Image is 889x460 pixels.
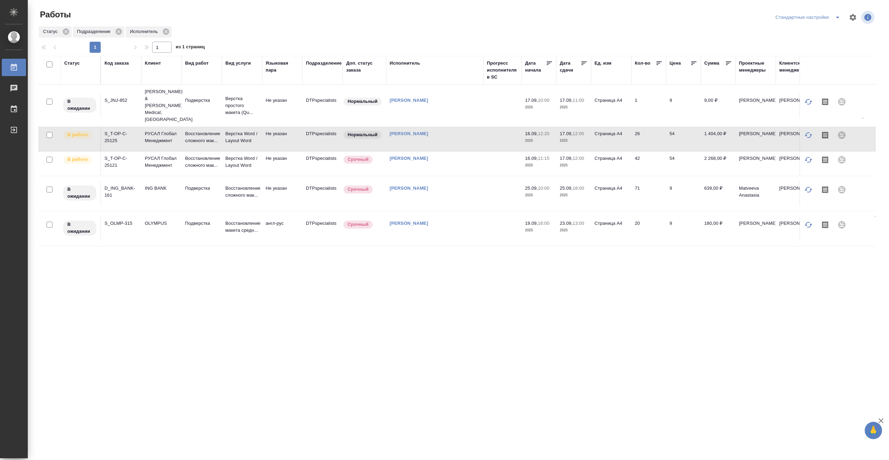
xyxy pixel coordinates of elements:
button: Скопировать мини-бриф [817,93,833,110]
p: РУСАЛ Глобал Менеджмент [145,155,178,169]
div: Дата начала [525,60,546,74]
td: [PERSON_NAME] [776,151,816,176]
span: Посмотреть информацию [861,11,876,24]
p: 16.09, [525,156,538,161]
a: [PERSON_NAME] [390,186,428,191]
p: 18:00 [573,186,584,191]
div: Исполнитель [126,26,172,38]
p: 10:00 [538,98,549,103]
td: Страница А4 [591,151,631,176]
p: 16.09, [525,131,538,136]
div: Ед. изм [595,60,612,67]
p: В работе [67,156,88,163]
span: Настроить таблицу [845,9,861,26]
td: 2 268,00 ₽ [701,151,736,176]
td: 9,00 ₽ [701,93,736,118]
td: англ-рус [262,216,302,241]
p: 2025 [560,162,588,169]
button: Обновить [800,216,817,233]
div: Проект не привязан [833,151,850,168]
p: 2025 [525,137,553,144]
td: 9 [666,93,701,118]
p: 2025 [525,192,553,199]
p: 2025 [525,104,553,111]
p: Срочный [348,221,368,228]
td: DTPspecialists [302,151,343,176]
td: 1 404,00 ₽ [701,127,736,151]
p: ING BANK [145,185,178,192]
td: [PERSON_NAME] [776,216,816,241]
td: Страница А4 [591,216,631,241]
p: Срочный [348,156,368,163]
div: Цена [670,60,681,67]
p: 17.09, [525,98,538,103]
td: 9 [666,216,701,241]
div: Вид услуги [225,60,251,67]
p: OLYMPUS [145,220,178,227]
p: Срочный [348,186,368,193]
div: Прогресс исполнителя в SC [487,60,518,81]
p: РУСАЛ Глобал Менеджмент [145,130,178,144]
p: 16:00 [538,221,549,226]
td: [PERSON_NAME] [736,216,776,241]
td: DTPspecialists [302,216,343,241]
div: Исполнитель выполняет работу [63,130,97,140]
p: 17.09, [560,131,573,136]
p: Верстка Word / Layout Word [225,155,259,169]
p: Восстановление сложного мак... [185,130,218,144]
div: Исполнитель назначен, приступать к работе пока рано [63,220,97,236]
div: Кол-во [635,60,650,67]
p: Подверстка [185,220,218,227]
p: 2025 [560,104,588,111]
div: D_ING_BANK-161 [105,185,138,199]
p: 17.09, [560,98,573,103]
div: Подразделение [306,60,342,67]
td: 9 [666,181,701,206]
td: 20 [631,216,666,241]
p: 2025 [525,227,553,234]
p: 2025 [525,162,553,169]
p: [PERSON_NAME] & [PERSON_NAME] Medical, [GEOGRAPHIC_DATA] [145,88,178,123]
div: Проектные менеджеры [739,60,772,74]
p: В ожидании [67,186,92,200]
p: 2025 [560,192,588,199]
p: 2025 [560,137,588,144]
p: Восстановление сложного мак... [225,185,259,199]
td: Не указан [262,181,302,206]
div: Вид работ [185,60,209,67]
button: Обновить [800,181,817,198]
p: Верстка простого макета (Qu... [225,95,259,116]
td: 1 [631,93,666,118]
div: Проект не привязан [833,127,850,143]
div: Статус [39,26,72,38]
p: 25.09, [560,186,573,191]
p: Восстановление сложного мак... [185,155,218,169]
p: 17.09, [560,156,573,161]
td: [PERSON_NAME] [736,127,776,151]
div: S_OLMP-315 [105,220,138,227]
td: DTPspecialists [302,127,343,151]
div: Статус [64,60,80,67]
button: Скопировать мини-бриф [817,181,833,198]
div: Исполнитель выполняет работу [63,155,97,164]
p: 11:15 [538,156,549,161]
p: 12:00 [573,156,584,161]
td: [PERSON_NAME] [736,151,776,176]
td: 26 [631,127,666,151]
span: Работы [38,9,71,20]
div: Проект не привязан [833,216,850,233]
button: Обновить [800,151,817,168]
div: Клиентские менеджеры [779,60,813,74]
p: 11:00 [573,98,584,103]
td: Страница А4 [591,181,631,206]
div: S_T-OP-C-25125 [105,130,138,144]
button: Обновить [800,127,817,143]
p: 19.09, [525,221,538,226]
td: Страница А4 [591,93,631,118]
button: Скопировать мини-бриф [817,216,833,233]
div: Исполнитель назначен, приступать к работе пока рано [63,97,97,113]
p: 25.09, [525,186,538,191]
td: Matveeva Anastasia [736,181,776,206]
p: 10:00 [538,186,549,191]
td: [PERSON_NAME] [776,181,816,206]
